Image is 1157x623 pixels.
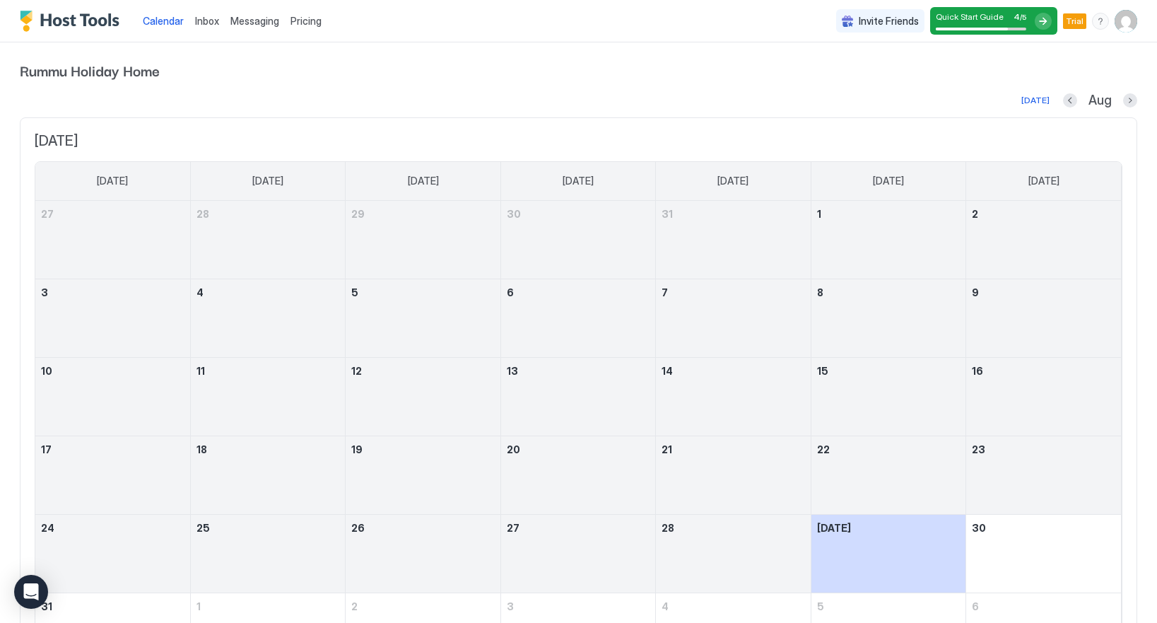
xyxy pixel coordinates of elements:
a: Messaging [230,13,279,28]
span: 29 [351,208,365,220]
td: August 6, 2025 [500,279,655,357]
span: 2 [351,600,358,612]
span: 31 [662,208,673,220]
span: Trial [1066,15,1083,28]
span: [DATE] [35,132,1122,150]
td: August 27, 2025 [500,514,655,593]
a: August 27, 2025 [501,515,655,541]
a: September 6, 2025 [966,593,1121,619]
td: August 21, 2025 [656,436,811,514]
span: Pricing [290,15,322,28]
td: August 18, 2025 [190,436,345,514]
a: August 11, 2025 [191,358,345,384]
span: Quick Start Guide [936,11,1004,22]
span: 3 [507,600,514,612]
td: August 15, 2025 [811,357,965,436]
td: August 1, 2025 [811,201,965,279]
a: August 21, 2025 [656,436,810,462]
a: Wednesday [548,162,608,200]
span: 14 [662,365,673,377]
span: 7 [662,286,668,298]
a: Tuesday [394,162,453,200]
span: [DATE] [1028,175,1059,187]
a: August 5, 2025 [346,279,500,305]
span: 28 [196,208,209,220]
a: August 4, 2025 [191,279,345,305]
span: 11 [196,365,205,377]
a: August 25, 2025 [191,515,345,541]
button: Next month [1123,93,1137,107]
span: [DATE] [873,175,904,187]
a: September 4, 2025 [656,593,810,619]
span: Inbox [195,15,219,27]
a: August 14, 2025 [656,358,810,384]
td: August 16, 2025 [966,357,1121,436]
span: 4 [662,600,669,612]
span: 5 [817,600,824,612]
span: 24 [41,522,54,534]
div: Open Intercom Messenger [14,575,48,609]
span: 12 [351,365,362,377]
span: 2 [972,208,978,220]
span: 28 [662,522,674,534]
span: 25 [196,522,210,534]
a: Host Tools Logo [20,11,126,32]
a: August 26, 2025 [346,515,500,541]
td: August 5, 2025 [346,279,500,357]
a: August 9, 2025 [966,279,1121,305]
a: August 20, 2025 [501,436,655,462]
span: 31 [41,600,52,612]
span: 30 [507,208,521,220]
a: August 31, 2025 [35,593,190,619]
a: July 28, 2025 [191,201,345,227]
a: September 5, 2025 [811,593,965,619]
a: August 3, 2025 [35,279,190,305]
span: [DATE] [408,175,439,187]
td: August 8, 2025 [811,279,965,357]
a: September 1, 2025 [191,593,345,619]
td: August 3, 2025 [35,279,190,357]
span: 6 [972,600,979,612]
td: August 24, 2025 [35,514,190,593]
td: August 2, 2025 [966,201,1121,279]
td: August 19, 2025 [346,436,500,514]
td: August 10, 2025 [35,357,190,436]
td: August 13, 2025 [500,357,655,436]
td: August 22, 2025 [811,436,965,514]
a: August 16, 2025 [966,358,1121,384]
span: 9 [972,286,979,298]
a: Calendar [143,13,184,28]
td: July 28, 2025 [190,201,345,279]
a: August 18, 2025 [191,436,345,462]
td: July 31, 2025 [656,201,811,279]
a: Inbox [195,13,219,28]
span: 3 [41,286,48,298]
td: August 14, 2025 [656,357,811,436]
a: August 12, 2025 [346,358,500,384]
td: August 9, 2025 [966,279,1121,357]
span: 13 [507,365,518,377]
a: Thursday [703,162,763,200]
td: August 28, 2025 [656,514,811,593]
a: August 6, 2025 [501,279,655,305]
a: Sunday [83,162,142,200]
span: 8 [817,286,823,298]
a: August 8, 2025 [811,279,965,305]
span: 10 [41,365,52,377]
a: August 28, 2025 [656,515,810,541]
span: [DATE] [252,175,283,187]
a: July 29, 2025 [346,201,500,227]
td: August 11, 2025 [190,357,345,436]
a: August 23, 2025 [966,436,1121,462]
a: July 30, 2025 [501,201,655,227]
a: August 19, 2025 [346,436,500,462]
button: [DATE] [1019,92,1052,109]
span: 30 [972,522,986,534]
span: 17 [41,443,52,455]
td: August 29, 2025 [811,514,965,593]
span: 26 [351,522,365,534]
a: Saturday [1014,162,1074,200]
td: August 20, 2025 [500,436,655,514]
td: July 29, 2025 [346,201,500,279]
